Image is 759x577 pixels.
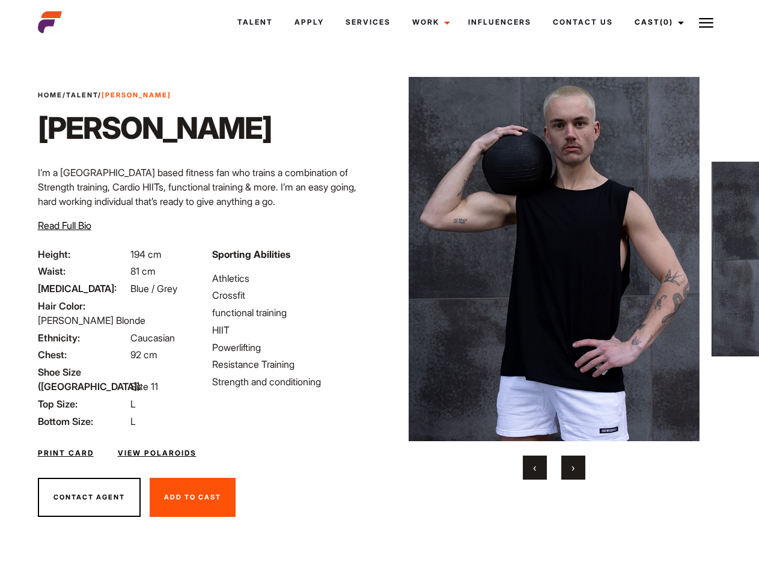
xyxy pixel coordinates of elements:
a: Print Card [38,448,94,459]
strong: Sporting Abilities [212,248,290,260]
span: [MEDICAL_DATA]: [38,281,128,296]
li: functional training [212,305,372,320]
li: Powerlifting [212,340,372,355]
a: Talent [66,91,98,99]
span: (0) [660,17,673,26]
span: Chest: [38,347,128,362]
button: Add To Cast [150,478,236,517]
span: Waist: [38,264,128,278]
span: 194 cm [130,248,162,260]
span: Top Size: [38,397,128,411]
a: Home [38,91,62,99]
span: Bottom Size: [38,414,128,429]
img: Burger icon [699,16,713,30]
img: cropped-aefm-brand-fav-22-square.png [38,10,62,34]
li: HIIT [212,323,372,337]
li: Resistance Training [212,357,372,371]
span: Shoe Size ([GEOGRAPHIC_DATA]): [38,365,128,394]
span: Ethnicity: [38,331,128,345]
a: Talent [227,6,284,38]
p: I’m a [GEOGRAPHIC_DATA] based fitness fan who trains a combination of Strength training, Cardio H... [38,165,373,209]
span: Height: [38,247,128,261]
span: 92 cm [130,349,157,361]
a: Services [335,6,401,38]
span: L [130,398,136,410]
h1: [PERSON_NAME] [38,110,272,146]
li: Athletics [212,271,372,285]
span: 81 cm [130,265,156,277]
span: Previous [533,462,536,474]
span: Size 11 [130,380,158,392]
span: Read Full Bio [38,219,91,231]
span: Blue / Grey [130,282,177,295]
span: [PERSON_NAME] Blonde [38,314,145,326]
strong: [PERSON_NAME] [102,91,171,99]
li: Strength and conditioning [212,374,372,389]
span: L [130,415,136,427]
span: Caucasian [130,332,175,344]
li: Crossfit [212,288,372,302]
span: Hair Color: [38,299,128,313]
a: Influencers [457,6,542,38]
a: Apply [284,6,335,38]
a: Work [401,6,457,38]
a: Contact Us [542,6,624,38]
button: Read Full Bio [38,218,91,233]
span: Add To Cast [164,493,221,501]
span: / / [38,90,171,100]
a: View Polaroids [118,448,197,459]
button: Contact Agent [38,478,141,517]
a: Cast(0) [624,6,691,38]
span: Next [572,462,575,474]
